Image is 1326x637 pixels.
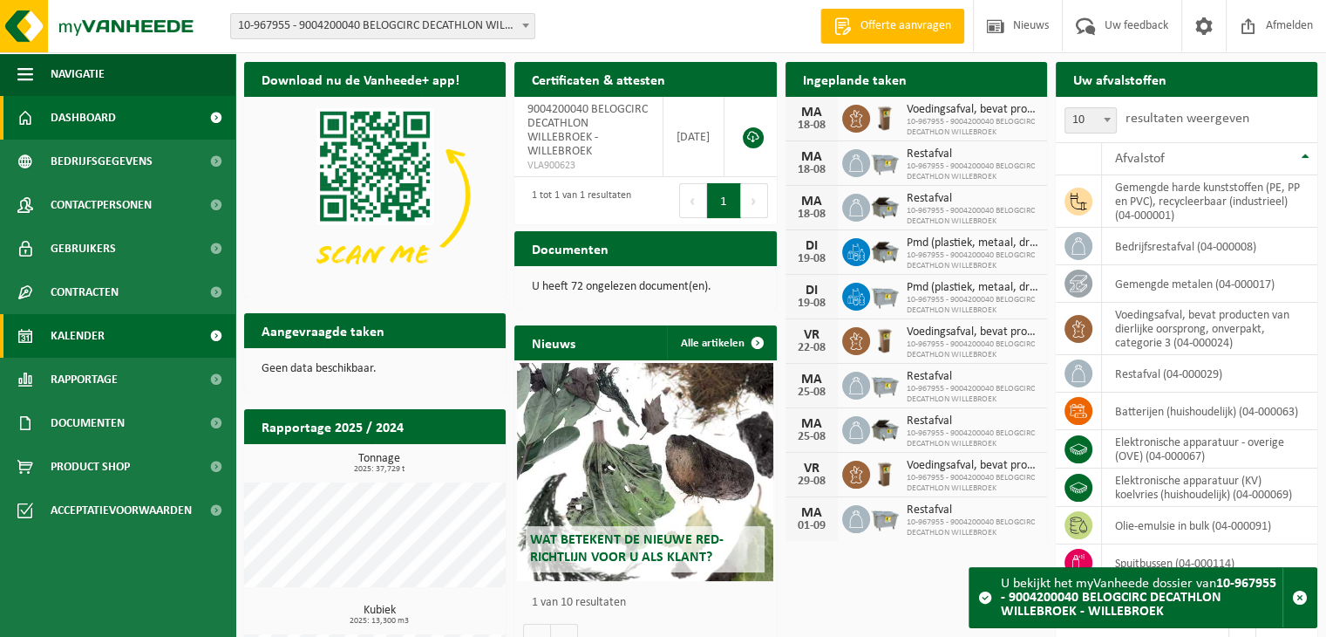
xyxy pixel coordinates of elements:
[1065,108,1116,133] span: 10
[794,106,829,120] div: MA
[870,503,900,532] img: WB-2500-GAL-GY-01
[1102,175,1317,228] td: gemengde harde kunststoffen (PE, PP en PVC), recycleerbaar (industrieel) (04-000001)
[1102,507,1317,545] td: olie-emulsie in bulk (04-000091)
[244,62,477,96] h2: Download nu de Vanheede+ app!
[907,250,1038,271] span: 10-967955 - 9004200040 BELOGCIRC DECATHLON WILLEBROEK
[907,281,1038,295] span: Pmd (plastiek, metaal, drankkartons) (bedrijven)
[262,363,488,375] p: Geen data beschikbaar.
[907,384,1038,405] span: 10-967955 - 9004200040 BELOGCIRC DECATHLON WILLEBROEK
[870,191,900,221] img: WB-5000-GAL-GY-01
[51,271,119,314] span: Contracten
[907,206,1038,227] span: 10-967955 - 9004200040 BELOGCIRC DECATHLON WILLEBROEK
[231,14,534,38] span: 10-967955 - 9004200040 BELOGCIRC DECATHLON WILLEBROEK - WILLEBROEK
[794,284,829,298] div: DI
[794,253,829,265] div: 19-08
[907,473,1038,494] span: 10-967955 - 9004200040 BELOGCIRC DECATHLON WILLEBROEK
[514,62,683,96] h2: Certificaten & attesten
[667,325,775,360] a: Alle artikelen
[794,150,829,164] div: MA
[907,339,1038,360] span: 10-967955 - 9004200040 BELOGCIRC DECATHLON WILLEBROEK
[870,458,900,488] img: WB-0140-HPE-BN-01
[527,103,648,158] span: 9004200040 BELOGCIRC DECATHLON WILLEBROEK - WILLEBROEK
[253,617,506,626] span: 2025: 13,300 m3
[870,414,900,443] img: WB-5000-GAL-GY-01
[51,445,130,489] span: Product Shop
[253,605,506,626] h3: Kubiek
[1125,112,1249,126] label: resultaten weergeven
[1102,228,1317,265] td: bedrijfsrestafval (04-000008)
[907,161,1038,182] span: 10-967955 - 9004200040 BELOGCIRC DECATHLON WILLEBROEK
[794,417,829,431] div: MA
[870,236,900,265] img: WB-5000-GAL-GY-01
[253,465,506,474] span: 2025: 37,729 t
[230,13,535,39] span: 10-967955 - 9004200040 BELOGCIRC DECATHLON WILLEBROEK - WILLEBROEK
[794,476,829,488] div: 29-08
[1115,152,1165,166] span: Afvalstof
[51,401,125,445] span: Documenten
[663,97,725,177] td: [DATE]
[794,209,829,221] div: 18-08
[1102,545,1317,582] td: spuitbussen (04-000114)
[907,428,1038,449] span: 10-967955 - 9004200040 BELOGCIRC DECATHLON WILLEBROEK
[870,280,900,310] img: WB-2500-GAL-GY-01
[820,9,964,44] a: Offerte aanvragen
[514,325,593,360] h2: Nieuws
[907,147,1038,161] span: Restafval
[907,236,1038,250] span: Pmd (plastiek, metaal, drankkartons) (bedrijven)
[794,328,829,342] div: VR
[244,97,506,293] img: Download de VHEPlus App
[741,183,768,218] button: Next
[907,325,1038,339] span: Voedingsafval, bevat producten van dierlijke oorsprong, onverpakt, categorie 3
[794,298,829,310] div: 19-08
[51,140,153,183] span: Bedrijfsgegevens
[1064,107,1117,134] span: 10
[51,489,192,532] span: Acceptatievoorwaarden
[1102,430,1317,469] td: elektronische apparatuur - overige (OVE) (04-000067)
[1102,265,1317,303] td: gemengde metalen (04-000017)
[1102,303,1317,355] td: voedingsafval, bevat producten van dierlijke oorsprong, onverpakt, categorie 3 (04-000024)
[1056,62,1184,96] h2: Uw afvalstoffen
[51,183,152,227] span: Contactpersonen
[244,409,421,443] h2: Rapportage 2025 / 2024
[870,369,900,399] img: WB-2500-GAL-GY-01
[907,459,1038,473] span: Voedingsafval, bevat producten van dierlijke oorsprong, onverpakt, categorie 3
[794,239,829,253] div: DI
[794,387,829,399] div: 25-08
[870,102,900,132] img: WB-0140-HPE-BN-01
[794,195,829,209] div: MA
[1102,393,1317,430] td: batterijen (huishoudelijk) (04-000063)
[532,281,758,293] p: U heeft 72 ongelezen document(en).
[51,358,118,401] span: Rapportage
[51,96,116,140] span: Dashboard
[376,443,504,478] a: Bekijk rapportage
[794,164,829,176] div: 18-08
[527,159,649,173] span: VLA900623
[1001,568,1282,627] div: U bekijkt het myVanheede dossier van
[907,295,1038,316] span: 10-967955 - 9004200040 BELOGCIRC DECATHLON WILLEBROEK
[1102,355,1317,393] td: restafval (04-000029)
[707,183,741,218] button: 1
[794,462,829,476] div: VR
[870,325,900,354] img: WB-0140-HPE-BN-01
[1001,577,1276,619] strong: 10-967955 - 9004200040 BELOGCIRC DECATHLON WILLEBROEK - WILLEBROEK
[794,342,829,354] div: 22-08
[244,313,402,347] h2: Aangevraagde taken
[907,517,1038,538] span: 10-967955 - 9004200040 BELOGCIRC DECATHLON WILLEBROEK
[794,506,829,520] div: MA
[523,182,631,220] div: 1 tot 1 van 1 resultaten
[785,62,924,96] h2: Ingeplande taken
[51,52,105,96] span: Navigatie
[514,231,626,265] h2: Documenten
[907,192,1038,206] span: Restafval
[517,363,773,581] a: Wat betekent de nieuwe RED-richtlijn voor u als klant?
[51,227,116,271] span: Gebruikers
[870,147,900,176] img: WB-2500-GAL-GY-01
[530,533,724,564] span: Wat betekent de nieuwe RED-richtlijn voor u als klant?
[253,453,506,474] h3: Tonnage
[907,503,1038,517] span: Restafval
[907,414,1038,428] span: Restafval
[532,597,767,609] p: 1 van 10 resultaten
[907,370,1038,384] span: Restafval
[794,520,829,532] div: 01-09
[51,314,105,358] span: Kalender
